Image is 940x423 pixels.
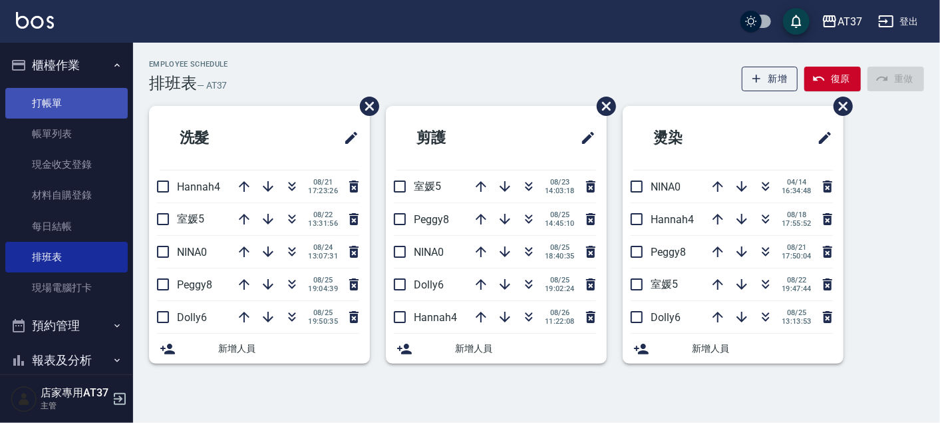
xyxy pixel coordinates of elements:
a: 打帳單 [5,88,128,119]
span: 11:22:08 [545,317,575,326]
span: 新增人員 [218,342,359,356]
span: 08/22 [782,276,812,284]
span: Dolly6 [414,278,444,291]
span: 08/25 [545,276,575,284]
span: 18:40:35 [545,252,575,260]
span: 刪除班表 [350,87,381,126]
span: 17:23:26 [308,187,338,195]
span: 08/25 [308,308,338,317]
span: 08/23 [545,178,575,187]
button: 登出 [873,9,924,34]
span: 08/21 [308,178,338,187]
img: Logo [16,12,54,29]
span: 04/14 [782,178,812,187]
span: 刪除班表 [587,87,618,126]
span: 新增人員 [692,342,833,356]
a: 材料自購登錄 [5,180,128,211]
h5: 店家專用AT37 [41,386,108,400]
span: 13:07:31 [308,252,338,260]
h2: Employee Schedule [149,60,228,69]
span: Hannah4 [177,181,220,193]
span: Hannah4 [414,311,457,324]
div: 新增人員 [623,334,844,364]
span: 13:13:53 [782,317,812,326]
img: Person [11,386,37,412]
span: 08/21 [782,243,812,252]
button: 預約管理 [5,308,128,343]
button: save [783,8,810,35]
h2: 剪護 [396,114,519,162]
span: NINA0 [177,246,207,258]
a: 排班表 [5,242,128,272]
button: AT37 [816,8,867,35]
span: Peggy8 [414,213,449,226]
span: 08/22 [308,211,338,219]
span: 13:31:56 [308,219,338,228]
span: 室媛5 [414,180,441,193]
span: 19:50:35 [308,317,338,326]
span: 17:55:52 [782,219,812,228]
span: Peggy8 [177,278,212,291]
a: 現金收支登錄 [5,149,128,180]
span: 14:03:18 [545,187,575,195]
span: 08/18 [782,211,812,219]
button: 櫃檯作業 [5,48,128,83]
span: 08/25 [308,276,338,284]
span: 08/25 [545,211,575,219]
div: 新增人員 [386,334,607,364]
span: 19:47:44 [782,284,812,293]
h2: 燙染 [633,114,756,162]
span: 19:02:24 [545,284,575,293]
span: 16:34:48 [782,187,812,195]
h3: 排班表 [149,74,197,93]
span: 08/25 [545,243,575,252]
span: 修改班表的標題 [335,122,359,154]
p: 主管 [41,400,108,412]
span: 08/25 [782,308,812,317]
div: 新增人員 [149,334,370,364]
span: Dolly6 [651,311,681,324]
span: 14:45:10 [545,219,575,228]
span: 修改班表的標題 [572,122,596,154]
button: 復原 [804,67,861,91]
span: 室媛5 [177,212,204,225]
span: 08/24 [308,243,338,252]
h6: — AT37 [197,79,228,93]
span: 刪除班表 [824,87,855,126]
h2: 洗髮 [160,114,282,162]
div: AT37 [838,13,862,30]
span: 17:50:04 [782,252,812,260]
span: 08/26 [545,308,575,317]
span: 室媛5 [651,278,678,290]
a: 帳單列表 [5,119,128,149]
button: 新增 [742,67,798,91]
span: Dolly6 [177,311,207,324]
span: Hannah4 [651,213,694,226]
a: 每日結帳 [5,211,128,242]
span: 19:04:39 [308,284,338,293]
button: 報表及分析 [5,343,128,378]
a: 現場電腦打卡 [5,272,128,303]
span: 修改班表的標題 [809,122,833,154]
span: Peggy8 [651,246,686,258]
span: NINA0 [414,246,444,258]
span: 新增人員 [455,342,596,356]
span: NINA0 [651,181,681,193]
